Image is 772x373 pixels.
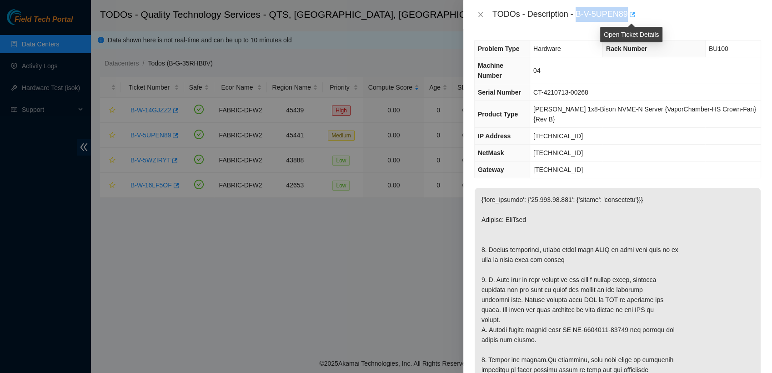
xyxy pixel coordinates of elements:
[533,149,583,156] span: [TECHNICAL_ID]
[533,166,583,173] span: [TECHNICAL_ID]
[478,45,520,52] span: Problem Type
[478,149,504,156] span: NetMask
[478,62,503,79] span: Machine Number
[478,111,518,118] span: Product Type
[533,89,588,96] span: CT-4210713-00268
[533,106,756,123] span: [PERSON_NAME] 1x8-Bison NVME-N Server {VaporChamber-HS Crown-Fan}{Rev B}
[478,132,511,140] span: IP Address
[533,132,583,140] span: [TECHNICAL_ID]
[478,89,521,96] span: Serial Number
[492,7,761,22] div: TODOs - Description - B-V-5UPEN89
[600,27,662,42] div: Open Ticket Details
[477,11,484,18] span: close
[474,10,487,19] button: Close
[606,45,647,52] span: Rack Number
[709,45,728,52] span: BU100
[533,45,561,52] span: Hardware
[478,166,504,173] span: Gateway
[533,67,541,74] span: 04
